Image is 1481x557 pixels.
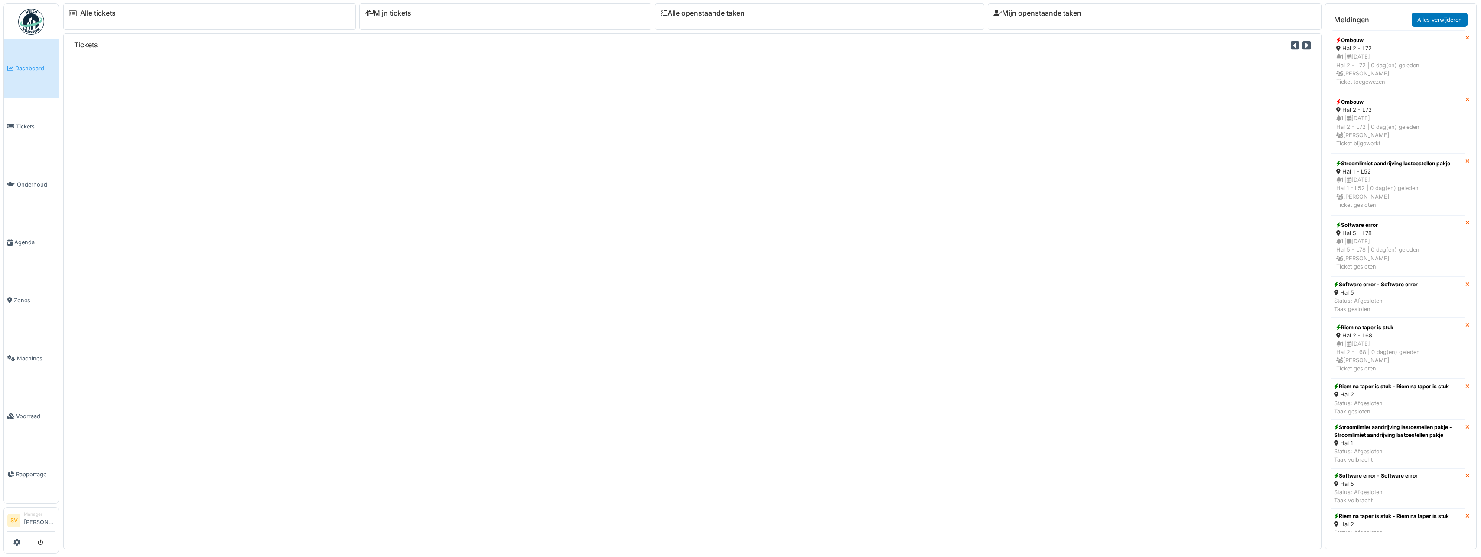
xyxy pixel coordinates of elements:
[14,238,55,246] span: Agenda
[16,470,55,478] span: Rapportage
[1336,176,1460,209] div: 1 | [DATE] Hal 1 - L52 | 0 dag(en) geleden [PERSON_NAME] Ticket gesloten
[7,511,55,532] a: SV Manager[PERSON_NAME]
[1336,237,1460,271] div: 1 | [DATE] Hal 5 - L78 | 0 dag(en) geleden [PERSON_NAME] Ticket gesloten
[1336,98,1460,106] div: Ombouw
[1334,488,1418,505] div: Status: Afgesloten Taak volbracht
[1334,423,1462,439] div: Stroomlimiet aandrijving lastoestellen pakje - Stroomlimiet aandrijving lastoestellen pakje
[1336,229,1460,237] div: Hal 5 - L78
[14,296,55,305] span: Zones
[7,514,20,527] li: SV
[4,387,59,446] a: Voorraad
[1334,281,1418,288] div: Software error - Software error
[1331,419,1465,468] a: Stroomlimiet aandrijving lastoestellen pakje - Stroomlimiet aandrijving lastoestellen pakje Hal 1...
[1336,167,1460,176] div: Hal 1 - L52
[24,511,55,530] li: [PERSON_NAME]
[4,329,59,387] a: Machines
[4,98,59,156] a: Tickets
[1336,340,1460,373] div: 1 | [DATE] Hal 2 - L68 | 0 dag(en) geleden [PERSON_NAME] Ticket gesloten
[1334,16,1369,24] h6: Meldingen
[1336,160,1460,167] div: Stroomlimiet aandrijving lastoestellen pakje
[1331,318,1465,379] a: Riem na taper is stuk Hal 2 - L68 1 |[DATE]Hal 2 - L68 | 0 dag(en) geleden [PERSON_NAME]Ticket ge...
[17,354,55,363] span: Machines
[4,39,59,98] a: Dashboard
[1336,221,1460,229] div: Software error
[1336,114,1460,147] div: 1 | [DATE] Hal 2 - L72 | 0 dag(en) geleden [PERSON_NAME] Ticket bijgewerkt
[1336,36,1460,44] div: Ombouw
[1334,528,1449,545] div: Status: Afgesloten Taak volbracht
[1334,447,1462,464] div: Status: Afgesloten Taak volbracht
[1334,288,1418,297] div: Hal 5
[1336,324,1460,331] div: Riem na taper is stuk
[1412,13,1468,27] a: Alles verwijderen
[1331,92,1465,154] a: Ombouw Hal 2 - L72 1 |[DATE]Hal 2 - L72 | 0 dag(en) geleden [PERSON_NAME]Ticket bijgewerkt
[1331,468,1465,509] a: Software error - Software error Hal 5 Status: AfgeslotenTaak volbracht
[16,122,55,131] span: Tickets
[1331,215,1465,277] a: Software error Hal 5 - L78 1 |[DATE]Hal 5 - L78 | 0 dag(en) geleden [PERSON_NAME]Ticket gesloten
[1334,399,1449,416] div: Status: Afgesloten Taak gesloten
[15,64,55,72] span: Dashboard
[1336,106,1460,114] div: Hal 2 - L72
[1331,30,1465,92] a: Ombouw Hal 2 - L72 1 |[DATE]Hal 2 - L72 | 0 dag(en) geleden [PERSON_NAME]Ticket toegewezen
[1331,154,1465,215] a: Stroomlimiet aandrijving lastoestellen pakje Hal 1 - L52 1 |[DATE]Hal 1 - L52 | 0 dag(en) geleden...
[74,41,98,49] h6: Tickets
[4,272,59,330] a: Zones
[1334,480,1418,488] div: Hal 5
[1331,379,1465,419] a: Riem na taper is stuk - Riem na taper is stuk Hal 2 Status: AfgeslotenTaak gesloten
[1334,512,1449,520] div: Riem na taper is stuk - Riem na taper is stuk
[1334,297,1418,313] div: Status: Afgesloten Taak gesloten
[1334,439,1462,447] div: Hal 1
[993,9,1081,17] a: Mijn openstaande taken
[17,180,55,189] span: Onderhoud
[24,511,55,518] div: Manager
[1336,52,1460,86] div: 1 | [DATE] Hal 2 - L72 | 0 dag(en) geleden [PERSON_NAME] Ticket toegewezen
[1334,390,1449,399] div: Hal 2
[1336,44,1460,52] div: Hal 2 - L72
[1336,331,1460,340] div: Hal 2 - L68
[365,9,411,17] a: Mijn tickets
[1334,520,1449,528] div: Hal 2
[661,9,745,17] a: Alle openstaande taken
[1334,383,1449,390] div: Riem na taper is stuk - Riem na taper is stuk
[1331,277,1465,318] a: Software error - Software error Hal 5 Status: AfgeslotenTaak gesloten
[4,155,59,213] a: Onderhoud
[1334,472,1418,480] div: Software error - Software error
[1331,508,1465,549] a: Riem na taper is stuk - Riem na taper is stuk Hal 2 Status: AfgeslotenTaak volbracht
[80,9,116,17] a: Alle tickets
[18,9,44,35] img: Badge_color-CXgf-gQk.svg
[16,412,55,420] span: Voorraad
[4,213,59,272] a: Agenda
[4,446,59,504] a: Rapportage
